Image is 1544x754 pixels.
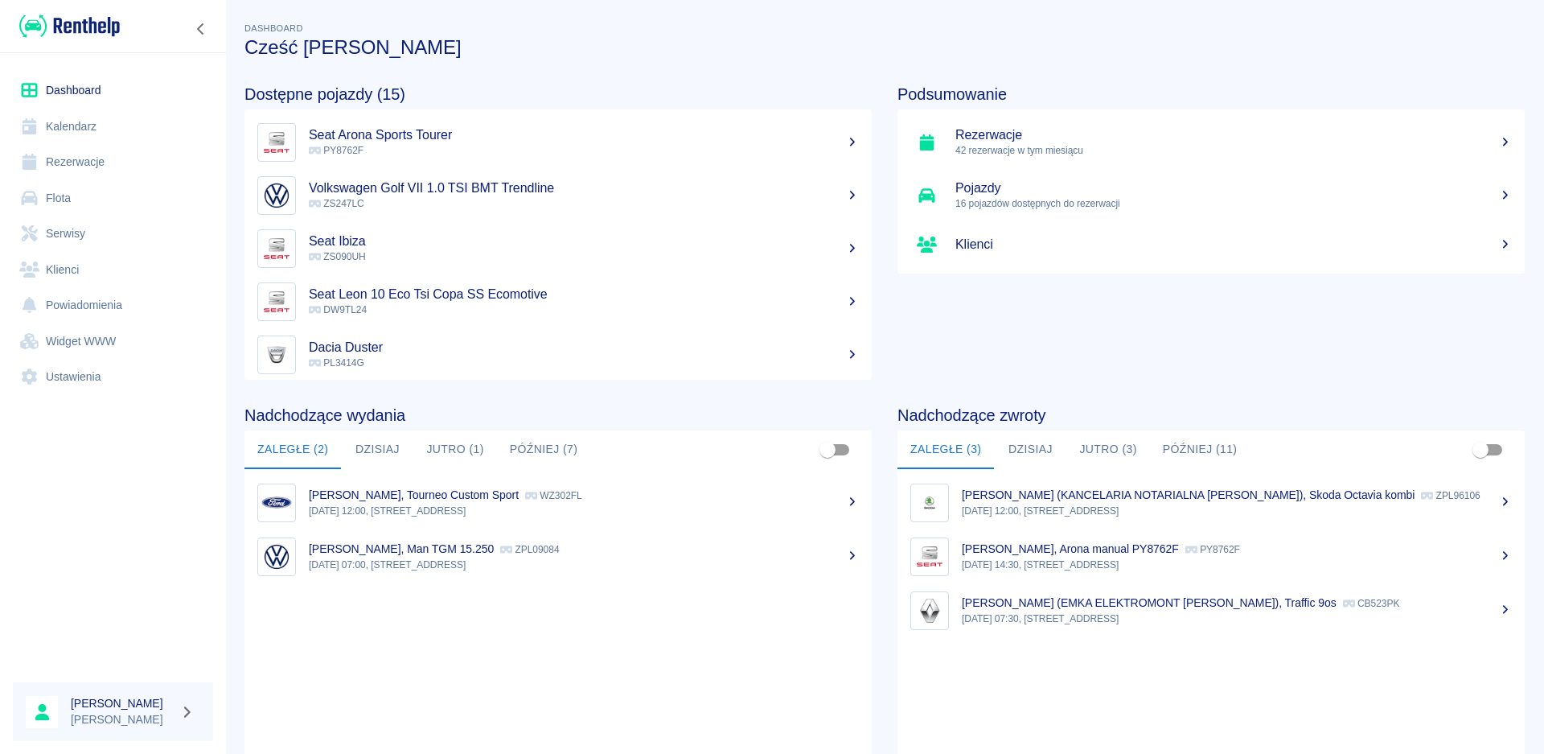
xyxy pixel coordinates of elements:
img: Image [261,542,292,572]
p: WZ302FL [525,490,582,501]
a: Powiadomienia [13,287,213,323]
p: [DATE] 07:00, [STREET_ADDRESS] [309,558,859,572]
a: Renthelp logo [13,13,120,39]
a: ImageDacia Duster PL3414G [244,328,872,381]
span: PL3414G [309,357,364,369]
h5: Klienci [955,237,1512,253]
p: [DATE] 12:00, [STREET_ADDRESS] [962,504,1512,518]
h5: Volkswagen Golf VII 1.0 TSI BMT Trendline [309,180,859,196]
button: Później (7) [497,431,591,469]
img: Image [261,233,292,264]
p: ZPL09084 [500,544,559,555]
p: [PERSON_NAME], Man TGM 15.250 [309,542,494,555]
p: CB523PK [1343,598,1400,609]
a: ImageSeat Ibiza ZS090UH [244,222,872,275]
span: Dashboard [244,23,303,33]
span: ZS090UH [309,251,366,262]
a: Image[PERSON_NAME], Arona manual PY8762F PY8762F[DATE] 14:30, [STREET_ADDRESS] [897,529,1525,583]
h4: Podsumowanie [897,84,1525,104]
a: Rezerwacje42 rezerwacje w tym miesiącu [897,116,1525,169]
span: PY8762F [309,145,363,156]
span: ZS247LC [309,198,364,209]
img: Image [261,286,292,317]
a: Klienci [897,222,1525,267]
h4: Nadchodzące zwroty [897,406,1525,425]
h3: Cześć [PERSON_NAME] [244,36,1525,59]
h4: Nadchodzące wydania [244,406,872,425]
p: PY8762F [1185,544,1240,555]
p: [PERSON_NAME], Tourneo Custom Sport [309,488,519,501]
img: Renthelp logo [19,13,120,39]
p: [DATE] 07:30, [STREET_ADDRESS] [962,612,1512,626]
img: Image [261,340,292,370]
img: Image [914,595,945,626]
a: ImageVolkswagen Golf VII 1.0 TSI BMT Trendline ZS247LC [244,169,872,222]
h5: Rezerwacje [955,127,1512,143]
h5: Seat Leon 10 Eco Tsi Copa SS Ecomotive [309,286,859,303]
button: Jutro (3) [1066,431,1149,469]
a: ImageSeat Arona Sports Tourer PY8762F [244,116,872,169]
a: Image[PERSON_NAME], Man TGM 15.250 ZPL09084[DATE] 07:00, [STREET_ADDRESS] [244,529,872,583]
a: Pojazdy16 pojazdów dostępnych do rezerwacji [897,169,1525,222]
p: ZPL96106 [1421,490,1480,501]
button: Dzisiaj [994,431,1066,469]
p: [DATE] 14:30, [STREET_ADDRESS] [962,558,1512,572]
img: Image [914,542,945,572]
p: [PERSON_NAME] (EMKA ELEKTROMONT [PERSON_NAME]), Traffic 9os [962,596,1337,609]
p: [PERSON_NAME], Arona manual PY8762F [962,542,1179,555]
a: Kalendarz [13,109,213,145]
a: Klienci [13,252,213,288]
span: Pokaż przypisane tylko do mnie [812,435,843,465]
button: Później (11) [1150,431,1250,469]
p: [PERSON_NAME] [71,711,174,728]
a: Widget WWW [13,323,213,360]
img: Image [261,180,292,211]
p: [DATE] 12:00, [STREET_ADDRESS] [309,504,859,518]
a: Ustawienia [13,359,213,395]
h4: Dostępne pojazdy (15) [244,84,872,104]
img: Image [914,488,945,518]
p: 42 rezerwacje w tym miesiącu [955,143,1512,158]
p: 16 pojazdów dostępnych do rezerwacji [955,196,1512,211]
h5: Seat Arona Sports Tourer [309,127,859,143]
h5: Pojazdy [955,180,1512,196]
button: Zaległe (2) [244,431,341,469]
img: Image [261,127,292,158]
span: DW9TL24 [309,304,367,315]
a: Serwisy [13,216,213,252]
a: Dashboard [13,72,213,109]
button: Zaległe (3) [897,431,994,469]
p: [PERSON_NAME] (KANCELARIA NOTARIALNA [PERSON_NAME]), Skoda Octavia kombi [962,488,1415,501]
button: Zwiń nawigację [189,19,213,39]
a: Image[PERSON_NAME], Tourneo Custom Sport WZ302FL[DATE] 12:00, [STREET_ADDRESS] [244,476,872,529]
a: Image[PERSON_NAME] (KANCELARIA NOTARIALNA [PERSON_NAME]), Skoda Octavia kombi ZPL96106[DATE] 12:0... [897,476,1525,529]
span: Pokaż przypisane tylko do mnie [1465,435,1496,465]
a: Flota [13,180,213,216]
a: ImageSeat Leon 10 Eco Tsi Copa SS Ecomotive DW9TL24 [244,275,872,328]
h5: Seat Ibiza [309,233,859,249]
h5: Dacia Duster [309,340,859,356]
a: Rezerwacje [13,144,213,180]
button: Dzisiaj [341,431,413,469]
a: Image[PERSON_NAME] (EMKA ELEKTROMONT [PERSON_NAME]), Traffic 9os CB523PK[DATE] 07:30, [STREET_ADD... [897,583,1525,637]
h6: [PERSON_NAME] [71,695,174,711]
button: Jutro (1) [413,431,496,469]
img: Image [261,488,292,518]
